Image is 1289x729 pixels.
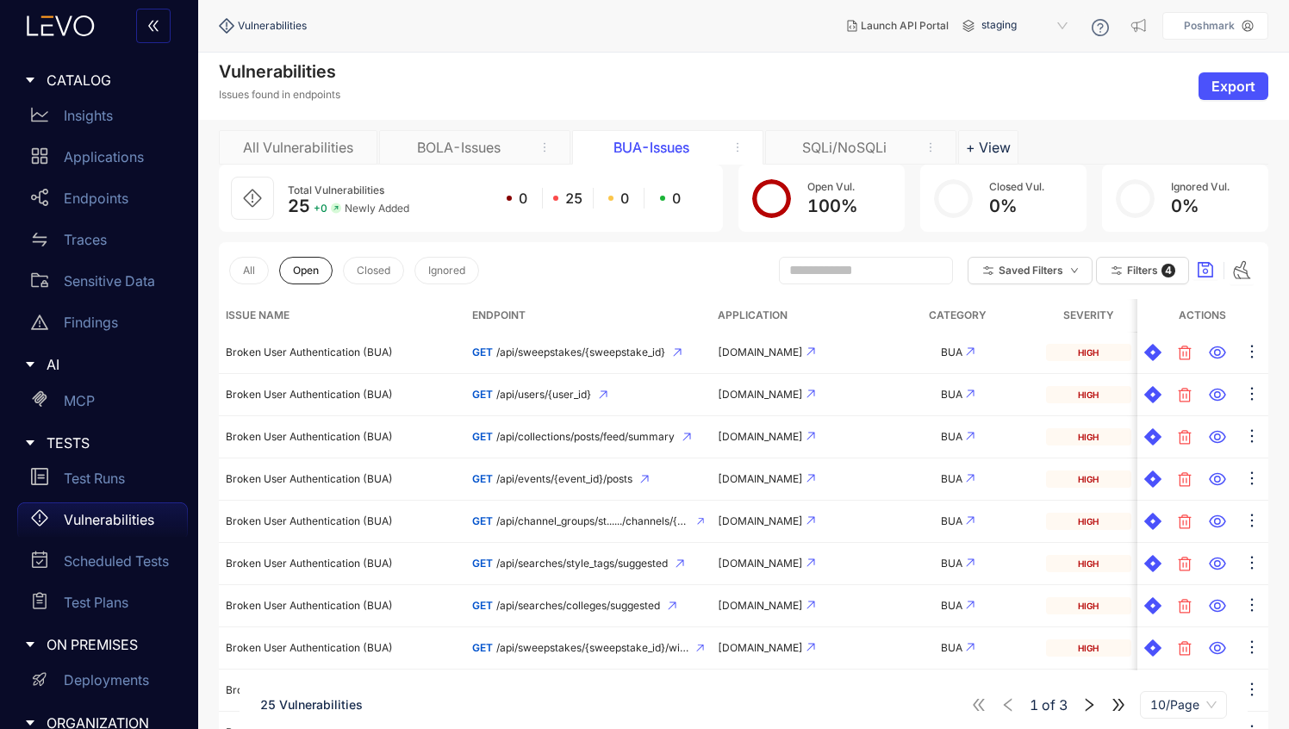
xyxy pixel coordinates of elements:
[1242,634,1261,662] button: ellipsis
[472,599,493,612] span: GET
[1046,344,1130,361] div: high
[587,140,716,155] div: BUA-Issues
[539,141,551,153] span: more
[24,639,36,651] span: caret-right
[718,346,868,358] div: [DOMAIN_NAME]
[64,393,95,408] p: MCP
[1030,697,1038,713] span: 1
[496,642,689,654] span: /api/sweepstakes/{sweepstake_id}/winners
[64,315,118,330] p: Findings
[620,190,629,206] span: 0
[1242,339,1261,366] button: ellipsis
[1243,554,1261,574] span: ellipsis
[496,515,690,527] span: /api/channel_groups/st....../channels/{channel_id}
[64,512,154,527] p: Vulnerabilities
[1242,423,1261,451] button: ellipsis
[496,600,660,612] span: /api/searches/colleges/suggested
[1161,264,1175,277] span: 4
[219,89,340,101] p: Issues found in endpoints
[496,473,632,485] span: /api/events/{event_id}/posts
[472,514,493,527] span: GET
[17,98,188,140] a: Insights
[64,553,169,569] p: Scheduled Tests
[1197,261,1214,280] span: save
[989,181,1044,193] div: Closed Vul.
[1242,550,1261,577] button: ellipsis
[1046,597,1130,614] div: high
[496,558,668,570] span: /api/searches/style_tags/suggested
[279,257,333,284] button: Open
[226,599,393,612] span: Broken User Authentication (BUA)
[780,140,909,155] div: SQLi/NoSQLi
[496,346,665,358] span: /api/sweepstakes/{sweepstake_id}
[711,299,875,332] th: Application
[496,389,591,401] span: /api/users/{user_id}
[17,664,188,705] a: Deployments
[288,184,384,196] span: Total Vulnerabilities
[10,346,188,383] div: AI
[496,431,675,443] span: /api/collections/posts/feed/summary
[146,19,160,34] span: double-left
[17,502,188,544] a: Vulnerabilities
[1150,692,1217,718] span: 10/Page
[1127,265,1158,277] span: Filters
[718,642,868,654] div: [DOMAIN_NAME]
[1242,381,1261,408] button: ellipsis
[999,265,1063,277] span: Saved Filters
[732,141,744,153] span: more
[47,435,174,451] span: TESTS
[1243,681,1261,701] span: ellipsis
[1046,470,1130,488] div: high
[64,672,149,688] p: Deployments
[64,470,125,486] p: Test Runs
[718,389,868,401] div: [DOMAIN_NAME]
[958,130,1018,165] button: Add tab
[1070,266,1079,276] span: down
[472,430,493,443] span: GET
[10,62,188,98] div: CATALOG
[833,12,962,40] button: Launch API Portal
[941,599,962,612] span: BUA
[226,641,393,654] span: Broken User Authentication (BUA)
[226,683,393,696] span: Broken User Authentication (BUA)
[243,265,255,277] span: All
[17,140,188,181] a: Applications
[238,20,307,32] span: Vulnerabilities
[718,515,868,527] div: [DOMAIN_NAME]
[941,346,962,358] span: BUA
[807,181,857,193] div: Open Vul.
[64,190,128,206] p: Endpoints
[1081,697,1097,713] span: right
[24,358,36,371] span: caret-right
[941,388,962,401] span: BUA
[1171,181,1230,193] div: Ignored Vul.
[1030,697,1068,713] span: of
[31,231,48,248] span: swap
[941,430,962,443] span: BUA
[219,61,340,82] h4: Vulnerabilities
[718,600,868,612] div: [DOMAIN_NAME]
[472,388,493,401] span: GET
[293,265,319,277] span: Open
[472,346,493,358] span: GET
[1046,555,1130,572] div: high
[10,425,188,461] div: TESTS
[941,557,962,570] span: BUA
[234,140,363,155] div: All Vulnerabilities
[17,181,188,222] a: Endpoints
[260,697,363,712] span: 25 Vulnerabilities
[472,557,493,570] span: GET
[1046,428,1130,445] div: high
[925,141,937,153] span: more
[345,202,409,215] span: Newly Added
[226,346,393,358] span: Broken User Authentication (BUA)
[1242,592,1261,620] button: ellipsis
[47,72,174,88] span: CATALOG
[394,140,523,155] div: BOLA-Issues
[1243,385,1261,405] span: ellipsis
[472,472,493,485] span: GET
[17,222,188,264] a: Traces
[672,190,681,206] span: 0
[343,257,404,284] button: Closed
[226,557,393,570] span: Broken User Authentication (BUA)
